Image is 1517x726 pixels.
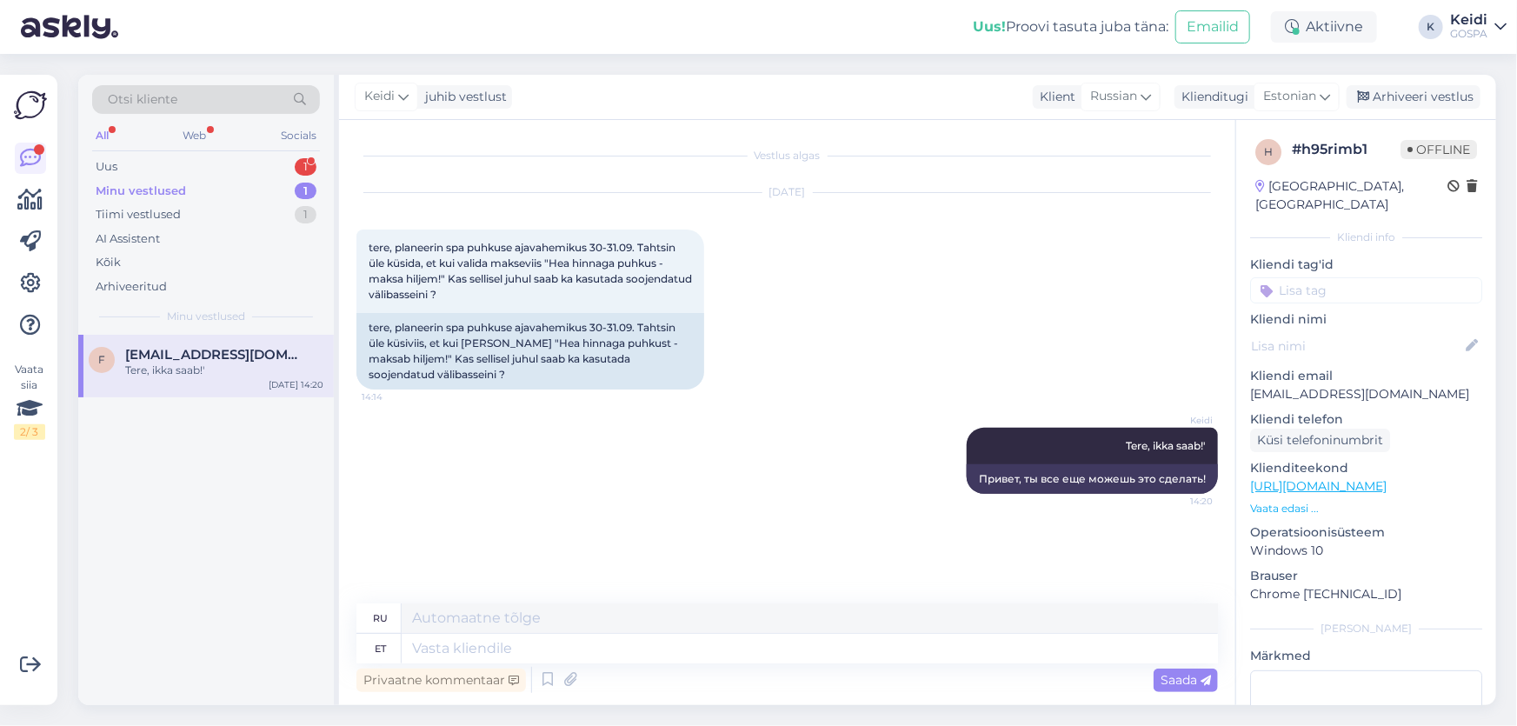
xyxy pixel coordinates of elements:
[1250,410,1482,429] p: Kliendi telefon
[356,184,1218,200] div: [DATE]
[1401,140,1477,159] span: Offline
[96,230,160,248] div: AI Assistent
[125,347,306,363] span: filipp.lopatkin@gmail.com
[1450,13,1507,41] a: KeidiGOSPA
[1251,336,1462,356] input: Lisa nimi
[1264,145,1273,158] span: h
[14,89,47,122] img: Askly Logo
[1250,277,1482,303] input: Lisa tag
[1250,621,1482,636] div: [PERSON_NAME]
[1250,478,1387,494] a: [URL][DOMAIN_NAME]
[180,124,210,147] div: Web
[373,603,388,633] div: ru
[277,124,320,147] div: Socials
[1250,385,1482,403] p: [EMAIL_ADDRESS][DOMAIN_NAME]
[108,90,177,109] span: Otsi kliente
[1148,414,1213,427] span: Keidi
[369,241,695,301] span: tere, planeerin spa puhkuse ajavahemikus 30-31.09. Tahtsin üle küsida, et kui valida makseviis "H...
[1250,523,1482,542] p: Operatsioonisüsteem
[1263,87,1316,106] span: Estonian
[92,124,112,147] div: All
[1292,139,1401,160] div: # h95rimb1
[1174,88,1248,106] div: Klienditugi
[418,88,507,106] div: juhib vestlust
[1250,256,1482,274] p: Kliendi tag'id
[1255,177,1447,214] div: [GEOGRAPHIC_DATA], [GEOGRAPHIC_DATA]
[1126,439,1206,452] span: Tere, ikka saab!'
[96,206,181,223] div: Tiimi vestlused
[973,17,1168,37] div: Proovi tasuta juba täna:
[1175,10,1250,43] button: Emailid
[1161,672,1211,688] span: Saada
[1271,11,1377,43] div: Aktiivne
[967,464,1218,494] div: Привет, ты все еще можешь это сделать!
[96,158,117,176] div: Uus
[167,309,245,324] span: Minu vestlused
[295,206,316,223] div: 1
[295,158,316,176] div: 1
[98,353,105,366] span: f
[14,362,45,440] div: Vaata siia
[364,87,395,106] span: Keidi
[1419,15,1443,39] div: K
[1250,542,1482,560] p: Windows 10
[1250,367,1482,385] p: Kliendi email
[375,634,386,663] div: et
[356,669,526,692] div: Privaatne kommentaar
[1450,27,1487,41] div: GOSPA
[356,313,704,390] div: tere, planeerin spa puhkuse ajavahemikus 30-31.09. Tahtsin üle küsiviis, et kui [PERSON_NAME] "He...
[1250,310,1482,329] p: Kliendi nimi
[1250,567,1482,585] p: Brauser
[973,18,1006,35] b: Uus!
[1250,501,1482,516] p: Vaata edasi ...
[14,424,45,440] div: 2 / 3
[1450,13,1487,27] div: Keidi
[1090,87,1137,106] span: Russian
[1347,85,1480,109] div: Arhiveeri vestlus
[1148,495,1213,508] span: 14:20
[269,378,323,391] div: [DATE] 14:20
[1250,429,1390,452] div: Küsi telefoninumbrit
[96,254,121,271] div: Kõik
[1033,88,1075,106] div: Klient
[1250,585,1482,603] p: Chrome [TECHNICAL_ID]
[125,363,323,378] div: Tere, ikka saab!'
[362,390,427,403] span: 14:14
[1250,647,1482,665] p: Märkmed
[96,183,186,200] div: Minu vestlused
[356,148,1218,163] div: Vestlus algas
[295,183,316,200] div: 1
[1250,230,1482,245] div: Kliendi info
[1250,459,1482,477] p: Klienditeekond
[96,278,167,296] div: Arhiveeritud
